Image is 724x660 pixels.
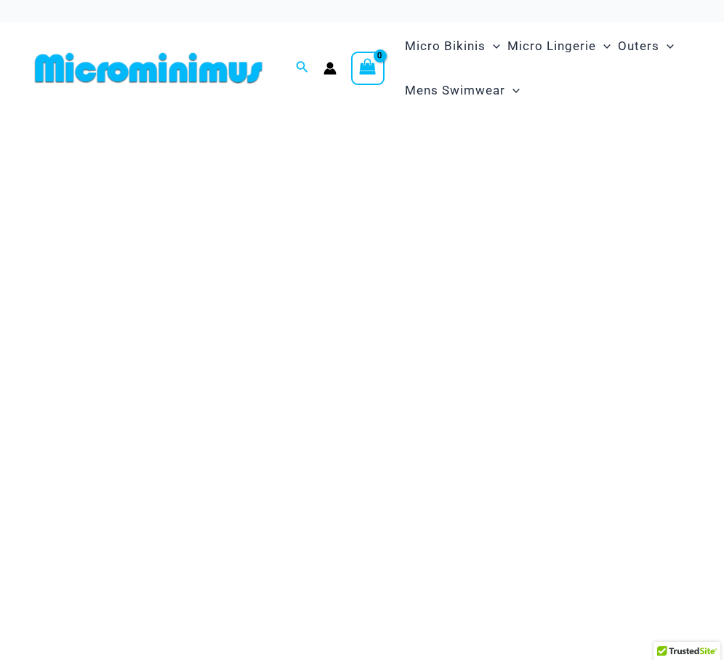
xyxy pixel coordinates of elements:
span: Micro Bikinis [405,28,486,65]
span: Outers [618,28,659,65]
span: Micro Lingerie [507,28,596,65]
a: Account icon link [323,62,337,75]
nav: Site Navigation [399,22,695,115]
a: Mens SwimwearMenu ToggleMenu Toggle [401,68,523,113]
a: OutersMenu ToggleMenu Toggle [614,24,677,68]
span: Mens Swimwear [405,72,505,109]
span: Menu Toggle [659,28,674,65]
span: Menu Toggle [596,28,611,65]
span: Menu Toggle [486,28,500,65]
a: Search icon link [296,59,309,77]
span: Menu Toggle [505,72,520,109]
a: Micro LingerieMenu ToggleMenu Toggle [504,24,614,68]
a: View Shopping Cart, empty [351,52,385,85]
a: Micro BikinisMenu ToggleMenu Toggle [401,24,504,68]
img: MM SHOP LOGO FLAT [29,52,268,84]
